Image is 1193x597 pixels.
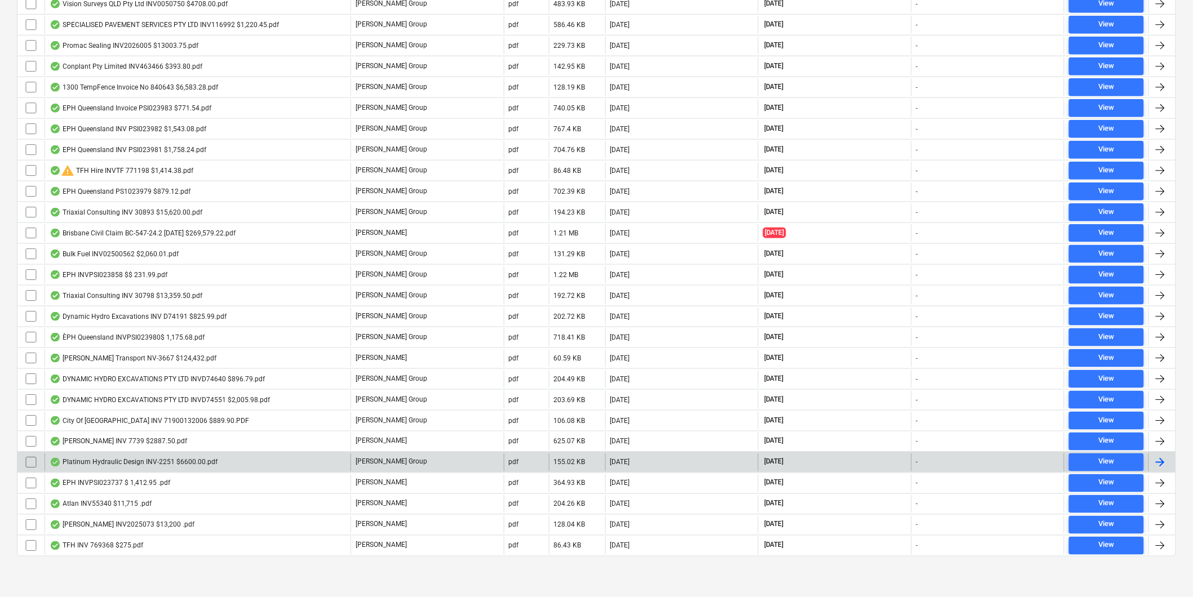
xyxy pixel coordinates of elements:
[763,228,786,238] span: [DATE]
[554,104,586,112] div: 740.05 KB
[1099,497,1115,510] div: View
[1099,226,1115,239] div: View
[1069,287,1144,305] button: View
[50,124,61,133] div: OCR finished
[1099,372,1115,385] div: View
[1069,141,1144,159] button: View
[50,541,61,550] div: OCR finished
[50,312,227,321] div: Dynamic Hydro Excavations INV D74191 $825.99.pdf
[916,396,918,404] div: -
[1069,120,1144,138] button: View
[50,145,61,154] div: OCR finished
[916,125,918,133] div: -
[1099,60,1115,73] div: View
[356,374,427,384] p: [PERSON_NAME] Group
[356,228,407,238] p: [PERSON_NAME]
[50,354,216,363] div: [PERSON_NAME] Transport NV-3667 $124,432.pdf
[610,83,630,91] div: [DATE]
[554,479,586,487] div: 364.93 KB
[916,21,918,29] div: -
[554,125,582,133] div: 767.4 KB
[356,436,407,446] p: [PERSON_NAME]
[610,313,630,320] div: [DATE]
[763,499,785,509] span: [DATE]
[763,311,785,321] span: [DATE]
[50,104,211,113] div: EPH Queensland Invoice PSI023983 $771.54.pdf
[1099,331,1115,344] div: View
[554,250,586,258] div: 131.29 KB
[509,333,519,341] div: pdf
[916,292,918,300] div: -
[1099,518,1115,531] div: View
[356,291,427,300] p: [PERSON_NAME] Group
[509,250,519,258] div: pdf
[1099,289,1115,302] div: View
[1069,495,1144,513] button: View
[50,164,193,177] div: TFH Hire INVTF 771198 $1,414.38.pdf
[554,375,586,383] div: 204.49 KB
[610,521,630,529] div: [DATE]
[356,145,427,154] p: [PERSON_NAME] Group
[554,271,579,279] div: 1.22 MB
[916,63,918,70] div: -
[1069,182,1144,201] button: View
[50,291,202,300] div: Triaxial Consulting INV 30798 $13,359.50.pdf
[763,207,785,217] span: [DATE]
[509,229,519,237] div: pdf
[509,354,519,362] div: pdf
[763,145,785,154] span: [DATE]
[1069,308,1144,326] button: View
[509,521,519,529] div: pdf
[50,124,206,133] div: EPH Queensland INV PSI023982 $1,543.08.pdf
[1069,162,1144,180] button: View
[1069,391,1144,409] button: View
[1099,143,1115,156] div: View
[763,41,785,50] span: [DATE]
[916,42,918,50] div: -
[50,20,61,29] div: OCR finished
[509,104,519,112] div: pdf
[50,354,61,363] div: OCR finished
[916,542,918,550] div: -
[509,542,519,550] div: pdf
[356,499,407,509] p: [PERSON_NAME]
[916,458,918,466] div: -
[610,396,630,404] div: [DATE]
[356,332,427,342] p: [PERSON_NAME] Group
[763,82,785,92] span: [DATE]
[610,333,630,341] div: [DATE]
[50,416,249,425] div: City Of [GEOGRAPHIC_DATA] INV 71900132006 $889.90.PDF
[50,395,270,404] div: DYNAMIC HYDRO EXCAVATIONS PTY LTD INVD74551 $2,005.98.pdf
[509,458,519,466] div: pdf
[50,333,61,342] div: OCR finished
[763,270,785,279] span: [DATE]
[1069,349,1144,367] button: View
[1099,539,1115,552] div: View
[50,187,61,196] div: OCR finished
[356,124,427,133] p: [PERSON_NAME] Group
[916,167,918,175] div: -
[1099,414,1115,427] div: View
[356,478,407,488] p: [PERSON_NAME]
[1069,453,1144,471] button: View
[509,396,519,404] div: pdf
[50,62,61,71] div: OCR finished
[610,417,630,425] div: [DATE]
[50,250,179,259] div: Bulk Fuel INV02500562 $2,060.01.pdf
[1069,37,1144,55] button: View
[50,229,236,238] div: Brisbane Civil Claim BC-547-24.2 [DATE] $269,579.22.pdf
[610,146,630,154] div: [DATE]
[610,479,630,487] div: [DATE]
[1099,164,1115,177] div: View
[509,500,519,508] div: pdf
[50,208,202,217] div: Triaxial Consulting INV 30893 $15,620.00.pdf
[554,542,582,550] div: 86.43 KB
[554,458,586,466] div: 155.02 KB
[610,542,630,550] div: [DATE]
[509,42,519,50] div: pdf
[356,249,427,259] p: [PERSON_NAME] Group
[50,145,206,154] div: EPH Queensland INV PSI023981 $1,758.24.pdf
[1099,122,1115,135] div: View
[61,164,74,177] span: warning
[356,20,427,29] p: [PERSON_NAME] Group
